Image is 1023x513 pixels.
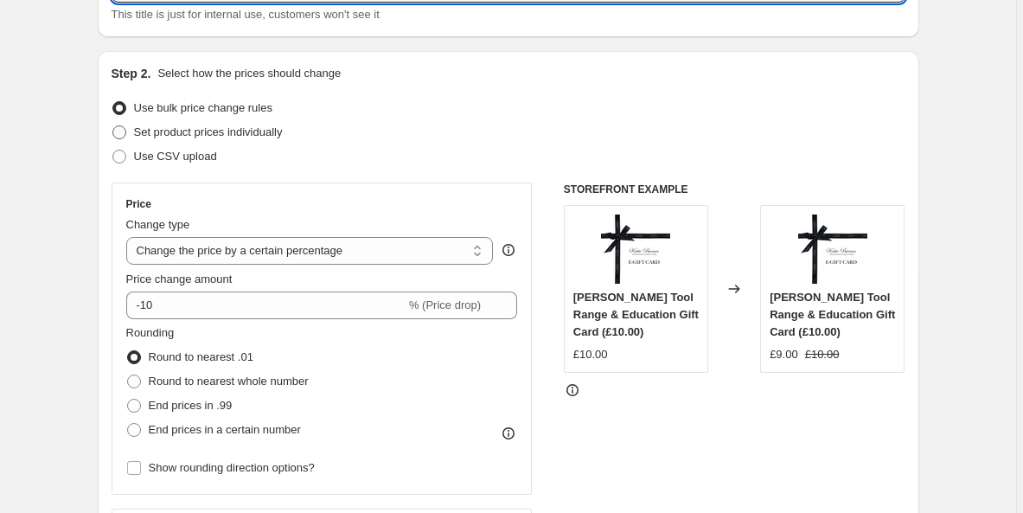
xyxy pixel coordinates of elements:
[126,273,233,285] span: Price change amount
[157,65,341,82] p: Select how the prices should change
[149,375,309,388] span: Round to nearest whole number
[149,350,253,363] span: Round to nearest .01
[126,292,406,319] input: -15
[126,326,175,339] span: Rounding
[126,197,151,211] h3: Price
[149,461,315,474] span: Show rounding direction options?
[126,218,190,231] span: Change type
[134,101,272,114] span: Use bulk price change rules
[112,8,380,21] span: This title is just for internal use, customers won't see it
[564,183,905,196] h6: STOREFRONT EXAMPLE
[500,241,517,259] div: help
[601,215,670,284] img: 1_80x.png
[149,423,301,436] span: End prices in a certain number
[770,291,895,338] span: [PERSON_NAME] Tool Range & Education Gift Card (£10.00)
[805,346,840,363] strike: £10.00
[149,399,233,412] span: End prices in .99
[573,291,699,338] span: [PERSON_NAME] Tool Range & Education Gift Card (£10.00)
[112,65,151,82] h2: Step 2.
[798,215,867,284] img: 1_80x.png
[573,346,608,363] div: £10.00
[770,346,798,363] div: £9.00
[409,298,481,311] span: % (Price drop)
[134,150,217,163] span: Use CSV upload
[134,125,283,138] span: Set product prices individually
